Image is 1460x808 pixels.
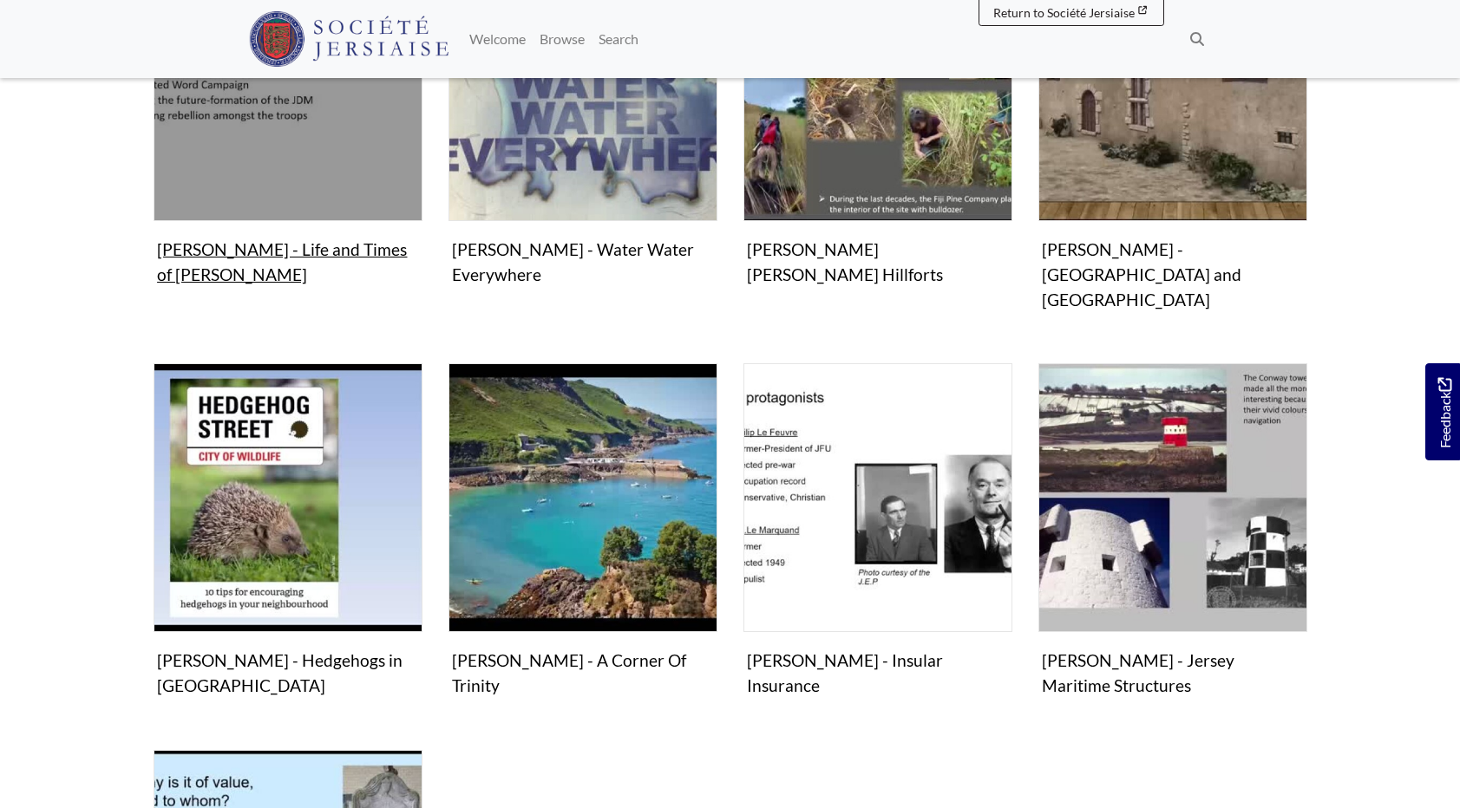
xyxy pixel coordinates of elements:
span: Return to Société Jersiaise [993,5,1135,20]
a: Browse [533,22,592,56]
a: Would you like to provide feedback? [1425,363,1460,460]
a: Welcome [462,22,533,56]
img: Stuart Fell - Jersey Maritime Structures [1038,363,1307,632]
a: Search [592,22,645,56]
span: Feedback [1434,378,1455,448]
img: John Pinel - Hedgehogs in Jersey [154,363,422,632]
img: Société Jersiaise [249,11,449,67]
a: Roy Le Herissier - Insular Insurance [PERSON_NAME] - Insular Insurance [743,363,1012,703]
a: John Pinel - Hedgehogs in Jersey [PERSON_NAME] - Hedgehogs in [GEOGRAPHIC_DATA] [154,363,422,703]
a: Stuart Fell - Jersey Maritime Structures [PERSON_NAME] - Jersey Maritime Structures [1038,363,1307,703]
a: Société Jersiaise logo [249,7,449,71]
img: Sue Hardy - A Corner Of Trinity [448,363,717,632]
a: Sue Hardy - A Corner Of Trinity [PERSON_NAME] - A Corner Of Trinity [448,363,717,703]
img: Roy Le Herissier - Insular Insurance [743,363,1012,632]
